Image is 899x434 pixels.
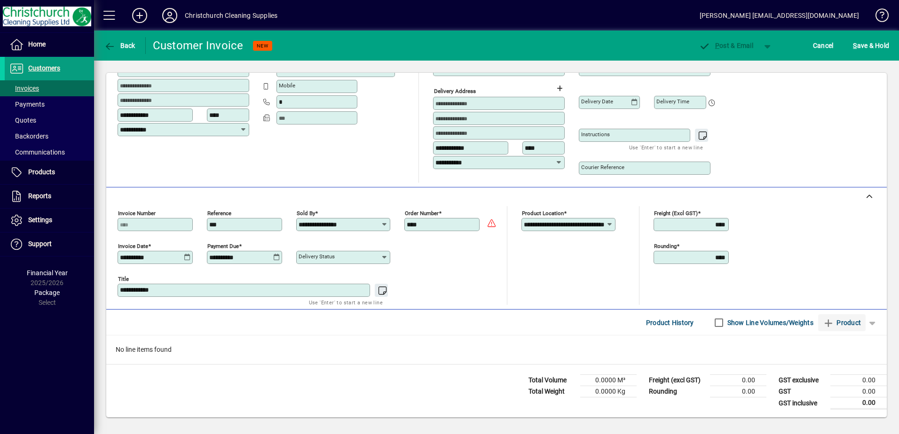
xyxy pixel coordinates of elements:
[9,116,36,124] span: Quotes
[710,375,766,386] td: 0.00
[811,37,836,54] button: Cancel
[5,112,94,128] a: Quotes
[185,8,277,23] div: Christchurch Cleaning Supplies
[9,132,48,140] span: Backorders
[646,315,694,330] span: Product History
[94,37,146,54] app-page-header-button: Back
[299,253,335,260] mat-label: Delivery status
[309,297,383,308] mat-hint: Use 'Enter' to start a new line
[279,82,295,89] mat-label: Mobile
[699,42,753,49] span: ost & Email
[813,38,834,53] span: Cancel
[580,386,637,397] td: 0.0000 Kg
[207,210,231,217] mat-label: Reference
[818,314,866,331] button: Product
[125,7,155,24] button: Add
[28,168,55,176] span: Products
[642,314,698,331] button: Product History
[524,386,580,397] td: Total Weight
[522,210,564,217] mat-label: Product location
[581,98,613,105] mat-label: Delivery date
[629,142,703,153] mat-hint: Use 'Enter' to start a new line
[868,2,887,32] a: Knowledge Base
[28,64,60,72] span: Customers
[581,164,624,170] mat-label: Courier Reference
[257,43,268,49] span: NEW
[28,40,46,48] span: Home
[851,37,891,54] button: Save & Hold
[297,210,315,217] mat-label: Sold by
[207,243,239,249] mat-label: Payment due
[28,216,52,224] span: Settings
[5,209,94,232] a: Settings
[774,397,830,409] td: GST inclusive
[5,144,94,160] a: Communications
[853,42,857,49] span: S
[5,232,94,256] a: Support
[581,131,610,138] mat-label: Instructions
[524,375,580,386] td: Total Volume
[644,386,710,397] td: Rounding
[830,397,887,409] td: 0.00
[28,192,51,200] span: Reports
[118,276,129,282] mat-label: Title
[654,210,698,217] mat-label: Freight (excl GST)
[153,38,244,53] div: Customer Invoice
[102,37,138,54] button: Back
[34,289,60,296] span: Package
[830,386,887,397] td: 0.00
[710,386,766,397] td: 0.00
[700,8,859,23] div: [PERSON_NAME] [EMAIL_ADDRESS][DOMAIN_NAME]
[5,96,94,112] a: Payments
[5,185,94,208] a: Reports
[104,42,135,49] span: Back
[5,80,94,96] a: Invoices
[644,375,710,386] td: Freight (excl GST)
[654,243,677,249] mat-label: Rounding
[715,42,719,49] span: P
[552,81,567,96] button: Choose address
[694,37,758,54] button: Post & Email
[106,335,887,364] div: No line items found
[9,148,65,156] span: Communications
[774,375,830,386] td: GST exclusive
[823,315,861,330] span: Product
[580,375,637,386] td: 0.0000 M³
[830,375,887,386] td: 0.00
[118,210,156,217] mat-label: Invoice number
[28,240,52,248] span: Support
[118,243,148,249] mat-label: Invoice date
[5,128,94,144] a: Backorders
[726,318,813,327] label: Show Line Volumes/Weights
[853,38,889,53] span: ave & Hold
[774,386,830,397] td: GST
[27,269,68,277] span: Financial Year
[9,85,39,92] span: Invoices
[5,161,94,184] a: Products
[9,101,45,108] span: Payments
[656,98,689,105] mat-label: Delivery time
[405,210,439,217] mat-label: Order number
[155,7,185,24] button: Profile
[5,33,94,56] a: Home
